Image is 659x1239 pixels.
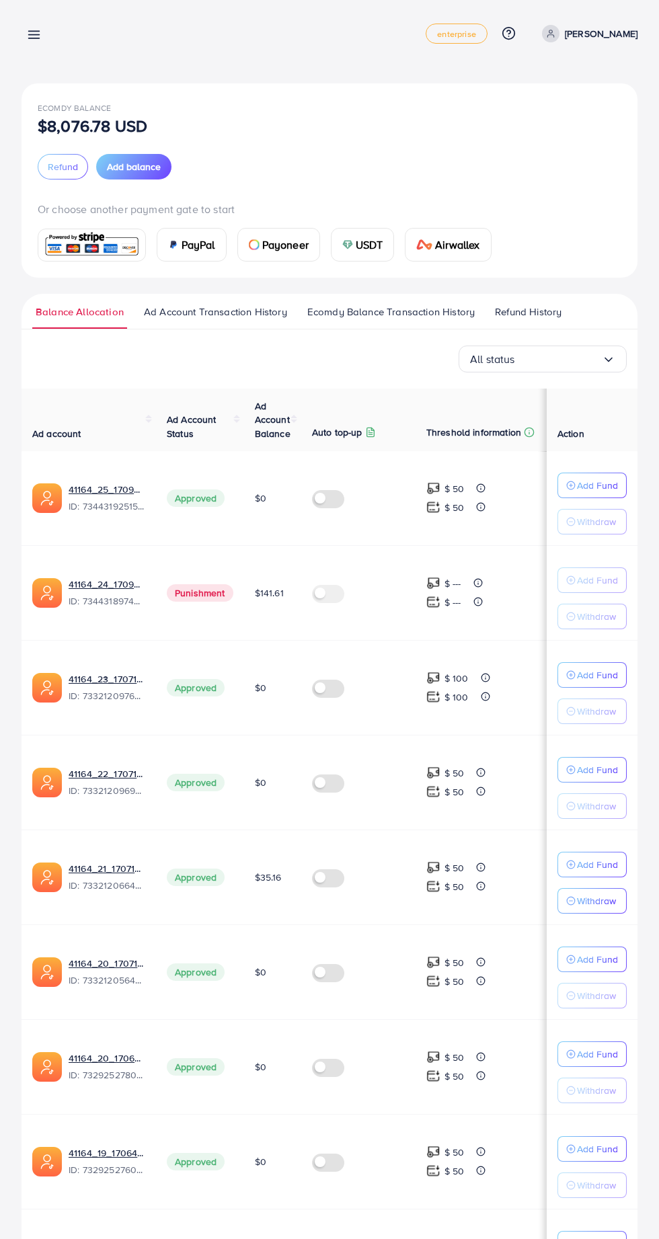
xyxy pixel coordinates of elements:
[577,951,618,967] p: Add Fund
[331,228,395,262] a: cardUSDT
[167,489,225,507] span: Approved
[557,983,627,1008] button: Withdraw
[557,427,584,440] span: Action
[32,578,62,608] img: ic-ads-acc.e4c84228.svg
[167,413,217,440] span: Ad Account Status
[48,160,78,173] span: Refund
[444,784,465,800] p: $ 50
[69,1146,145,1177] div: <span class='underline'>41164_19_1706474666940</span></br>7329252760468127746
[577,608,616,625] p: Withdraw
[32,1052,62,1082] img: ic-ads-acc.e4c84228.svg
[557,888,627,914] button: Withdraw
[426,1050,440,1064] img: top-up amount
[356,237,383,253] span: USDT
[69,957,145,988] div: <span class='underline'>41164_20_1707142368069</span></br>7332120564271874049
[444,1049,465,1066] p: $ 50
[69,1051,145,1065] a: 41164_20_1706474683598
[38,118,147,134] p: $8,076.78 USD
[69,672,145,686] a: 41164_23_1707142475983
[444,689,469,705] p: $ 100
[182,237,215,253] span: PayPal
[444,481,465,497] p: $ 50
[168,239,179,250] img: card
[426,1145,440,1159] img: top-up amount
[237,228,320,262] a: cardPayoneer
[577,762,618,778] p: Add Fund
[557,604,627,629] button: Withdraw
[255,1060,266,1074] span: $0
[167,1058,225,1076] span: Approved
[96,154,171,179] button: Add balance
[557,509,627,534] button: Withdraw
[565,26,637,42] p: [PERSON_NAME]
[459,346,627,372] div: Search for option
[416,239,432,250] img: card
[262,237,309,253] span: Payoneer
[444,1068,465,1084] p: $ 50
[255,871,282,884] span: $35.16
[69,672,145,703] div: <span class='underline'>41164_23_1707142475983</span></br>7332120976240689154
[38,229,146,262] a: card
[426,481,440,495] img: top-up amount
[435,237,479,253] span: Airwallex
[577,477,618,493] p: Add Fund
[69,862,145,893] div: <span class='underline'>41164_21_1707142387585</span></br>7332120664427642882
[577,856,618,873] p: Add Fund
[577,703,616,719] p: Withdraw
[426,671,440,685] img: top-up amount
[255,776,266,789] span: $0
[167,774,225,791] span: Approved
[557,662,627,688] button: Add Fund
[577,798,616,814] p: Withdraw
[69,957,145,970] a: 41164_20_1707142368069
[444,973,465,990] p: $ 50
[557,1041,627,1067] button: Add Fund
[426,861,440,875] img: top-up amount
[255,1155,266,1168] span: $0
[426,1164,440,1178] img: top-up amount
[342,239,353,250] img: card
[444,499,465,516] p: $ 50
[32,673,62,703] img: ic-ads-acc.e4c84228.svg
[437,30,476,38] span: enterprise
[38,154,88,179] button: Refund
[69,483,145,514] div: <span class='underline'>41164_25_1709982599082</span></br>7344319251534069762
[255,491,266,505] span: $0
[69,483,145,496] a: 41164_25_1709982599082
[557,1172,627,1198] button: Withdraw
[69,784,145,797] span: ID: 7332120969684811778
[557,852,627,877] button: Add Fund
[577,893,616,909] p: Withdraw
[38,201,621,217] p: Or choose another payment gate to start
[426,785,440,799] img: top-up amount
[444,955,465,971] p: $ 50
[426,576,440,590] img: top-up amount
[515,349,602,370] input: Search for option
[69,973,145,987] span: ID: 7332120564271874049
[42,231,141,259] img: card
[577,514,616,530] p: Withdraw
[577,1141,618,1157] p: Add Fund
[32,1147,62,1176] img: ic-ads-acc.e4c84228.svg
[470,349,515,370] span: All status
[255,681,266,694] span: $0
[444,670,469,686] p: $ 100
[69,767,145,798] div: <span class='underline'>41164_22_1707142456408</span></br>7332120969684811778
[495,305,561,319] span: Refund History
[167,1153,225,1170] span: Approved
[426,690,440,704] img: top-up amount
[157,228,227,262] a: cardPayPal
[557,473,627,498] button: Add Fund
[32,427,81,440] span: Ad account
[107,160,161,173] span: Add balance
[69,862,145,875] a: 41164_21_1707142387585
[69,1051,145,1082] div: <span class='underline'>41164_20_1706474683598</span></br>7329252780571557890
[405,228,491,262] a: cardAirwallex
[444,860,465,876] p: $ 50
[312,424,362,440] p: Auto top-up
[557,698,627,724] button: Withdraw
[167,963,225,981] span: Approved
[557,1136,627,1162] button: Add Fund
[426,424,521,440] p: Threshold information
[426,879,440,893] img: top-up amount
